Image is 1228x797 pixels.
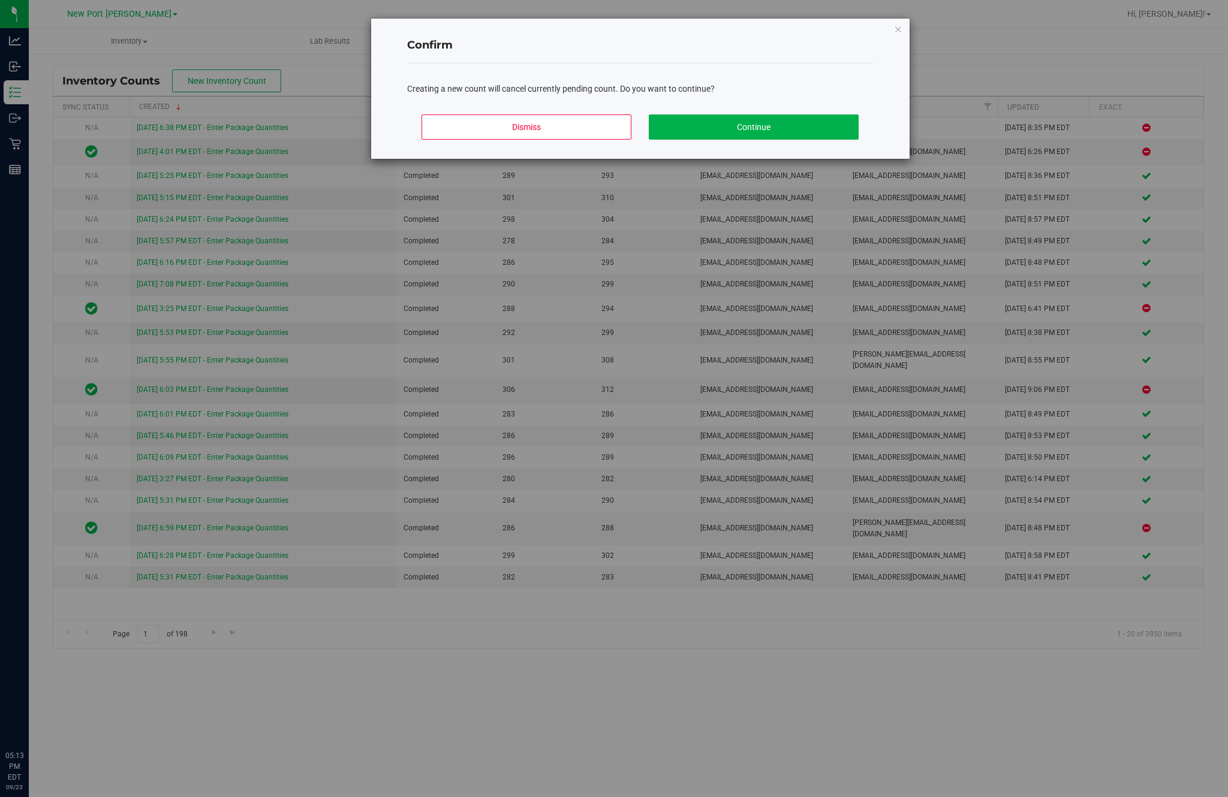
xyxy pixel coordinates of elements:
button: Continue [649,114,859,140]
button: Dismiss [422,114,631,140]
span: Creating a new count will cancel currently pending count. Do you want to continue? [407,84,715,93]
button: Close modal [894,22,902,36]
iframe: Resource center [12,701,48,737]
h4: Confirm [407,38,874,53]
